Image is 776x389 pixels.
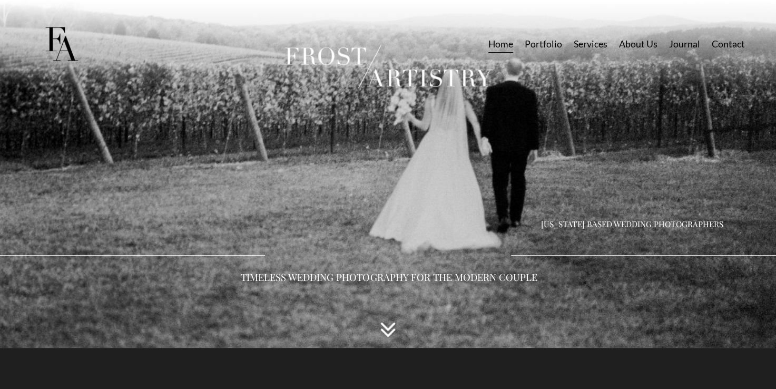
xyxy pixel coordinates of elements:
a: Home [488,35,513,54]
a: Contact [712,35,745,54]
a: Portfolio [525,35,562,54]
h1: [US_STATE] BASED WEDDING PHOTOGRAPHERS [541,220,723,228]
a: About Us [619,35,657,54]
a: Journal [669,35,700,54]
img: Frost Artistry [31,14,92,75]
h3: TIMELESS WEDDING PHOTOGRAPHY FOR THE MODERN COUPLE [241,273,537,283]
a: Services [574,35,607,54]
